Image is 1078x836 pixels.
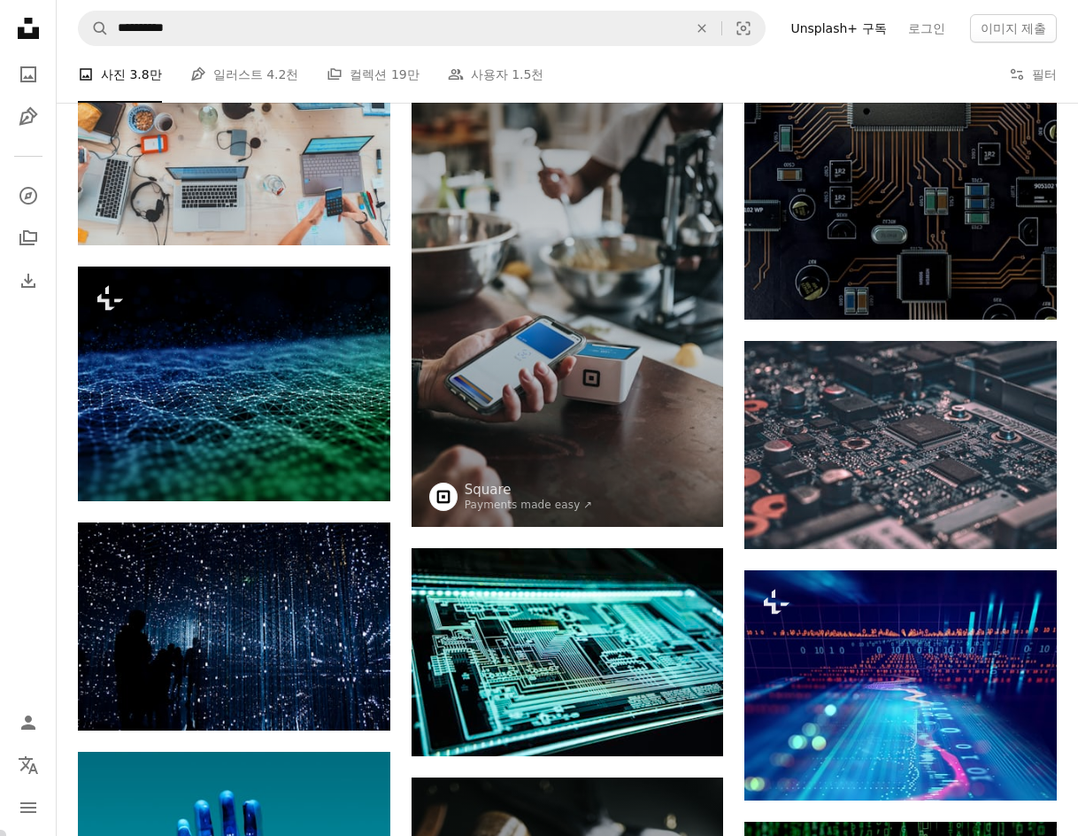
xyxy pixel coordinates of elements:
a: 일러스트 4.2천 [190,46,299,103]
span: 4.2천 [266,65,298,84]
img: 연결 선과 점 구조가 있는 최신 네트워크 통신 배경의 3D 렌더링 [78,267,390,500]
img: 청록색 LED 패널 [412,548,724,756]
a: 사진 [11,57,46,92]
a: Square [465,481,593,499]
img: 디지털 코드 번호 추상 배경, 코딩 기술 및 프로그래밍 언어를 나타냅니다. [744,570,1057,801]
a: 컬렉션 19만 [327,46,419,103]
img: 흑색 회로 기판의 매크로 사진 [744,341,1057,549]
img: people sitting down near table with assorted laptop computers [78,37,390,245]
a: 다운로드 내역 [11,263,46,298]
button: 메뉴 [11,790,46,825]
a: 탐색 [11,178,46,213]
button: 삭제 [682,12,721,45]
a: 로그인 / 가입 [11,705,46,740]
img: 블랙 안드로이드 스마트폰 [412,58,724,527]
button: 시각적 검색 [722,12,765,45]
a: 일러스트 [11,99,46,135]
a: Unsplash+ 구독 [780,14,897,43]
img: 나란히 서 있는 한 무리의 사람들 [78,522,390,731]
a: Payments made easy ↗ [465,499,593,511]
a: 홈 — Unsplash [11,11,46,50]
a: 로그인 [897,14,956,43]
a: 블랙 안드로이드 스마트폰 [412,284,724,300]
a: 사용자 1.5천 [448,46,544,103]
a: 청록색 LED 패널 [412,644,724,660]
a: 연결 선과 점 구조가 있는 최신 네트워크 통신 배경의 3D 렌더링 [78,375,390,391]
button: 언어 [11,747,46,783]
span: 1.5천 [512,65,543,84]
a: 컬렉션 [11,221,46,256]
a: 나란히 서 있는 한 무리의 사람들 [78,618,390,634]
button: 필터 [1009,46,1057,103]
a: 흑색 회로 기판의 매크로 사진 [744,437,1057,453]
a: people sitting down near table with assorted laptop computers [78,133,390,149]
span: 19만 [391,65,420,84]
img: Square의 프로필로 이동 [429,483,458,511]
button: Unsplash 검색 [79,12,109,45]
form: 사이트 전체에서 이미지 찾기 [78,11,766,46]
button: 이미지 제출 [970,14,1057,43]
a: 디지털 코드 번호 추상 배경, 코딩 기술 및 프로그래밍 언어를 나타냅니다. [744,677,1057,693]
